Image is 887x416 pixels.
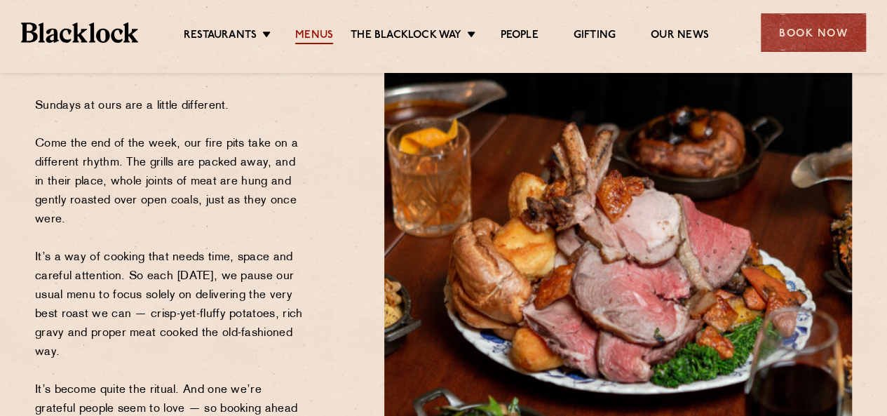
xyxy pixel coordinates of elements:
a: The Blacklock Way [351,29,461,44]
a: People [500,29,538,44]
a: Gifting [574,29,616,44]
img: BL_Textured_Logo-footer-cropped.svg [21,22,138,42]
a: Menus [295,29,333,44]
div: Book Now [761,13,866,52]
a: Our News [651,29,709,44]
a: Restaurants [184,29,257,44]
